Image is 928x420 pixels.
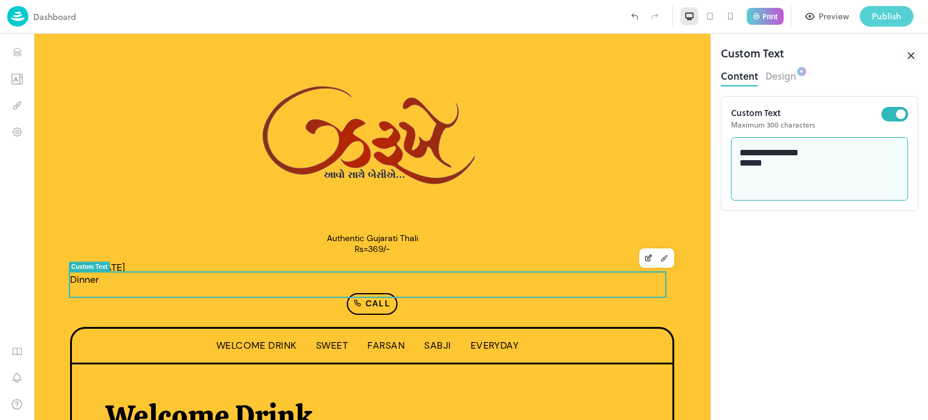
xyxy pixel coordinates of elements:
[437,305,485,318] span: Everyday
[623,216,639,232] button: Design
[860,6,913,27] button: Publish
[390,305,417,318] span: Sabji
[7,6,28,27] img: logo-86c26b7e.jpg
[182,305,263,318] span: Welcome Drink
[36,199,640,221] h1: Authentic Gujarati Thali Rs=369/-
[721,45,784,66] div: Custom Text
[471,283,591,404] img: 17188790099189qxl2auw81m.png%3Ft%3D1718879001406
[313,259,364,281] a: Call
[872,10,901,23] div: Publish
[819,10,849,23] div: Preview
[624,6,645,27] label: Undo (Ctrl + Z)
[72,364,611,401] p: Welcome Drink
[762,13,778,20] p: Print
[209,29,467,180] img: 17176603549998n4tmh4wdjn.PNG%3Ft%3D1717660345275
[799,6,856,27] button: Preview
[765,66,796,83] button: Design
[721,66,758,83] button: Content
[731,119,881,130] p: Maximum 300 characters
[282,305,314,318] span: Sweet
[33,10,76,23] p: Dashboard
[318,263,356,277] p: Call
[36,227,91,252] span: Date=[DATE] Dinner
[645,6,665,27] label: Redo (Ctrl + Y)
[731,106,881,119] p: Custom Text
[37,230,74,236] div: Custom Text
[333,305,371,318] span: Farsan
[607,216,623,232] button: Edit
